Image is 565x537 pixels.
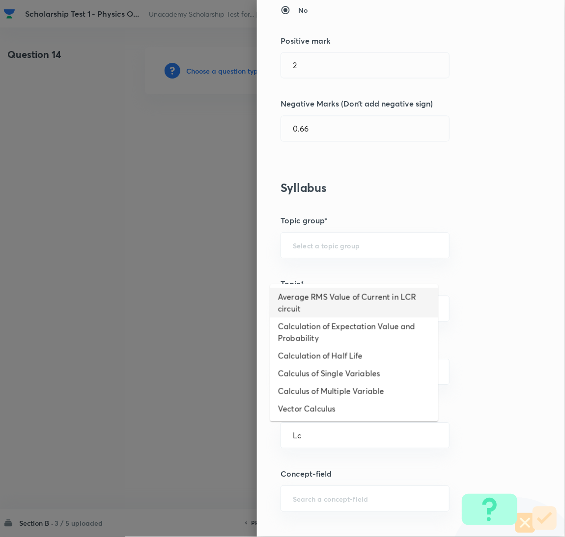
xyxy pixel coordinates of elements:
[293,431,437,440] input: Search a sub-concept
[444,498,446,500] button: Open
[270,288,438,318] li: Average RMS Value of Current in LCR circuit
[270,400,438,418] li: Vector Calculus
[293,494,437,504] input: Search a concept-field
[444,435,446,437] button: Close
[281,116,449,141] input: Negative marks
[281,35,508,47] h5: Positive mark
[281,215,508,227] h5: Topic group*
[281,278,508,290] h5: Topic*
[281,53,449,78] input: Positive marks
[270,347,438,365] li: Calculation of Half Life
[281,468,508,480] h5: Concept-field
[270,365,438,382] li: Calculus of Single Variables
[293,241,437,250] input: Select a topic group
[270,318,438,347] li: Calculation of Expectation Value and Probability
[281,181,508,195] h3: Syllabus
[270,382,438,400] li: Calculus of Multiple Variable
[298,5,308,15] h6: No
[444,245,446,247] button: Open
[444,308,446,310] button: Open
[444,372,446,374] button: Open
[281,98,508,110] h5: Negative Marks (Don’t add negative sign)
